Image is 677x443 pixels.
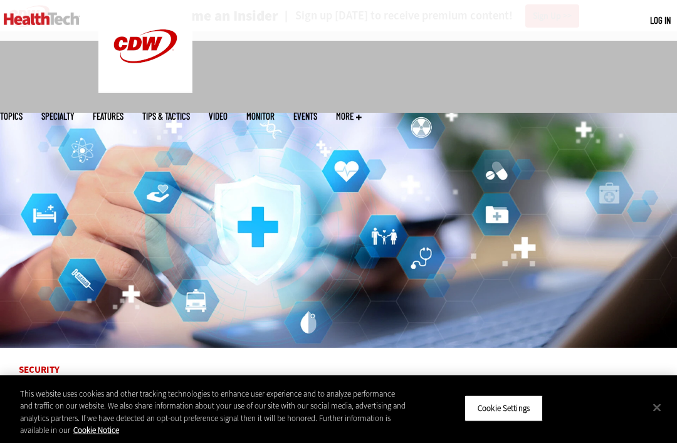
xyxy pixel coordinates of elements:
span: More [336,112,362,121]
a: Security [19,363,60,376]
img: Home [4,13,80,25]
div: User menu [650,14,671,27]
div: This website uses cookies and other tracking technologies to enhance user experience and to analy... [20,388,406,437]
span: Specialty [41,112,74,121]
a: CDW [98,83,192,96]
a: MonITor [246,112,275,121]
a: Events [293,112,317,121]
a: Video [209,112,228,121]
button: Close [643,393,671,421]
a: Log in [650,14,671,26]
a: Features [93,112,123,121]
button: Cookie Settings [464,395,543,422]
a: More information about your privacy [73,425,119,435]
a: Tips & Tactics [142,112,190,121]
